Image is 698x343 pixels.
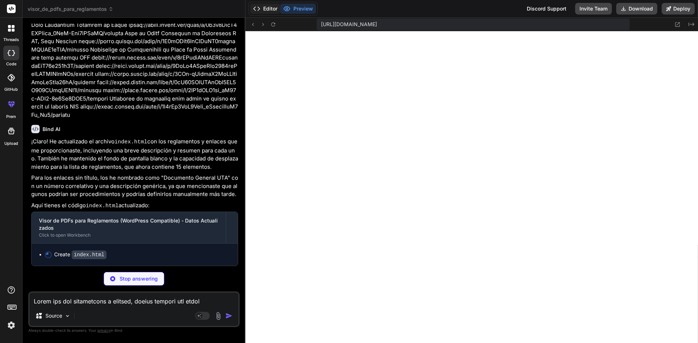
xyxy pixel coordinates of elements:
[39,217,218,232] div: Visor de PDFs para Reglamentos (WordPress Compatible) - Datos Actualizados
[522,3,571,15] div: Discord Support
[43,126,60,133] h6: Bind AI
[5,319,17,331] img: settings
[4,140,18,147] label: Upload
[616,3,657,15] button: Download
[31,174,238,199] p: Para los enlaces sin título, los he nombrado como "Documento General UTA" con un número correlati...
[31,138,238,171] p: ¡Claro! He actualizado el archivo con los reglamentos y enlaces que me proporcionaste, incluyendo...
[28,5,113,13] span: visor_de_pdfs_para_reglamentos
[245,31,698,343] iframe: Preview
[225,312,233,319] img: icon
[115,139,147,145] code: index.html
[4,86,18,93] label: GitHub
[72,250,107,259] code: index.html
[6,61,16,67] label: code
[97,328,111,332] span: privacy
[3,37,19,43] label: threads
[280,4,316,14] button: Preview
[575,3,612,15] button: Invite Team
[662,3,695,15] button: Deploy
[321,21,377,28] span: [URL][DOMAIN_NAME]
[32,212,226,243] button: Visor de PDFs para Reglamentos (WordPress Compatible) - Datos ActualizadosClick to open Workbench
[6,114,16,120] label: prem
[120,275,158,282] p: Stop answering
[54,251,107,258] div: Create
[86,203,119,209] code: index.html
[250,4,280,14] button: Editor
[64,313,71,319] img: Pick Models
[39,232,218,238] div: Click to open Workbench
[45,312,62,319] p: Source
[28,327,240,334] p: Always double-check its answers. Your in Bind
[31,201,238,211] p: Aquí tienes el código actualizado:
[214,312,222,320] img: attachment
